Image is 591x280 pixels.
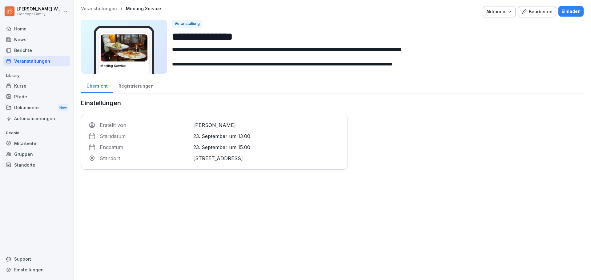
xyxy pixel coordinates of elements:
[3,56,70,66] a: Veranstaltungen
[81,77,113,93] a: Übersicht
[3,45,70,56] a: Berichte
[3,23,70,34] a: Home
[100,132,190,140] p: Startdatum
[193,121,340,129] p: [PERSON_NAME]
[193,144,340,151] p: 23. September um 15:00
[3,128,70,138] p: People
[58,104,68,111] div: New
[3,113,70,124] a: Automatisierungen
[3,102,70,113] a: DokumenteNew
[483,6,516,17] button: Aktionen
[17,6,62,12] p: [PERSON_NAME] Weichsel
[3,254,70,264] div: Support
[193,155,340,162] p: [STREET_ADDRESS]
[561,8,581,15] div: Einladen
[81,98,348,108] p: Einstellungen
[100,144,190,151] p: Enddatum
[3,71,70,81] p: Library
[3,138,70,149] a: Mitarbeiter
[172,20,202,28] div: Veranstaltung
[486,8,512,15] div: Aktionen
[113,77,159,93] a: Registrierungen
[17,12,62,16] p: Concept Family
[193,132,340,140] p: 23. September um 13:00
[518,6,556,17] button: Bearbeiten
[100,155,190,162] p: Standort
[100,121,190,129] p: Erstellt von
[3,264,70,275] a: Einstellungen
[558,6,584,17] button: Einladen
[3,34,70,45] a: News
[3,102,70,113] div: Dokumente
[126,6,161,11] a: Meeting Service
[81,6,117,11] a: Veranstaltungen
[121,6,122,11] p: /
[3,81,70,91] a: Kurse
[3,91,70,102] a: Pfade
[521,8,553,15] div: Bearbeiten
[3,149,70,160] a: Gruppen
[100,64,148,68] h3: Meeting Service
[3,160,70,170] a: Standorte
